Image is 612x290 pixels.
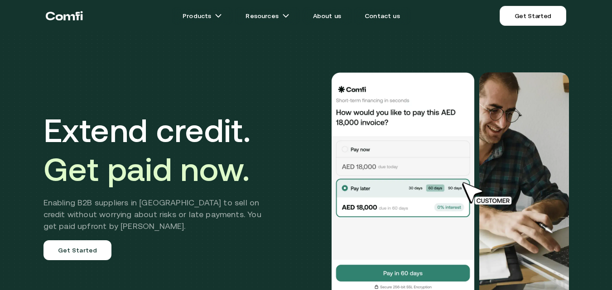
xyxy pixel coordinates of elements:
img: arrow icons [282,12,289,19]
a: Contact us [354,7,411,25]
a: Resourcesarrow icons [235,7,300,25]
h2: Enabling B2B suppliers in [GEOGRAPHIC_DATA] to sell on credit without worrying about risks or lat... [43,197,275,232]
img: cursor [456,181,522,206]
a: About us [302,7,352,25]
span: Get paid now. [43,151,250,188]
a: Return to the top of the Comfi home page [46,2,83,29]
a: Productsarrow icons [172,7,233,25]
h1: Extend credit. [43,111,275,189]
a: Get Started [500,6,566,26]
a: Get Started [43,240,112,260]
img: arrow icons [215,12,222,19]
